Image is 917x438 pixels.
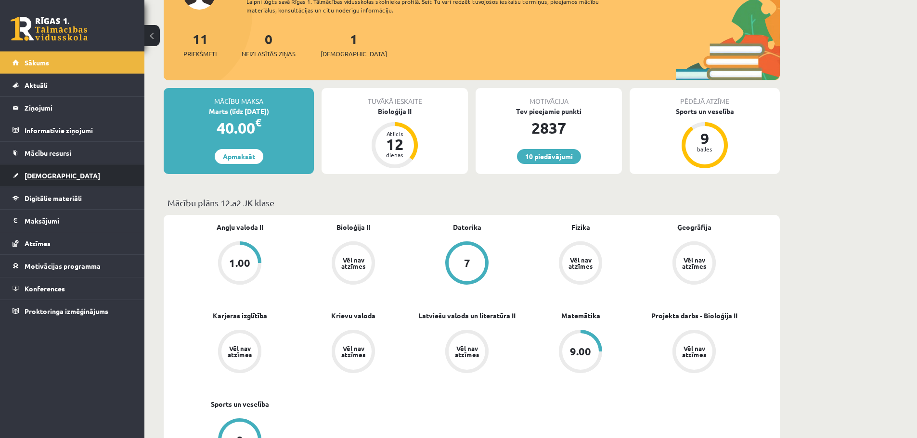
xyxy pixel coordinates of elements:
[164,88,314,106] div: Mācību maksa
[340,257,367,269] div: Vēl nav atzīmes
[183,30,217,59] a: 11Priekšmeti
[517,149,581,164] a: 10 piedāvājumi
[571,222,590,232] a: Fizika
[476,88,622,106] div: Motivācija
[418,311,516,321] a: Latviešu valoda un literatūra II
[164,106,314,116] div: Marts (līdz [DATE])
[453,222,481,232] a: Datorika
[13,142,132,164] a: Mācību resursi
[476,106,622,116] div: Tev pieejamie punkti
[690,131,719,146] div: 9
[681,345,708,358] div: Vēl nav atzīmes
[25,239,51,248] span: Atzīmes
[410,241,524,287] a: 7
[321,49,387,59] span: [DEMOGRAPHIC_DATA]
[681,257,708,269] div: Vēl nav atzīmes
[13,97,132,119] a: Ziņojumi
[25,284,65,293] span: Konferences
[25,194,82,202] span: Digitālie materiāli
[25,58,49,67] span: Sākums
[453,345,480,358] div: Vēl nav atzīmes
[25,97,132,119] legend: Ziņojumi
[25,210,132,232] legend: Maksājumi
[524,241,637,287] a: Vēl nav atzīmes
[13,232,132,254] a: Atzīmes
[340,345,367,358] div: Vēl nav atzīmes
[13,51,132,74] a: Sākums
[380,137,409,152] div: 12
[331,311,375,321] a: Krievu valoda
[13,210,132,232] a: Maksājumi
[25,81,48,89] span: Aktuāli
[25,307,108,315] span: Proktoringa izmēģinājums
[229,258,250,268] div: 1.00
[524,330,637,375] a: 9.00
[336,222,370,232] a: Bioloģija II
[25,119,132,141] legend: Informatīvie ziņojumi
[25,171,100,180] span: [DEMOGRAPHIC_DATA]
[213,311,267,321] a: Karjeras izglītība
[651,311,737,321] a: Projekta darbs - Bioloģija II
[164,116,314,139] div: 40.00
[183,330,297,375] a: Vēl nav atzīmes
[322,88,468,106] div: Tuvākā ieskaite
[25,262,101,270] span: Motivācijas programma
[297,330,410,375] a: Vēl nav atzīmes
[322,106,468,170] a: Bioloģija II Atlicis 12 dienas
[410,330,524,375] a: Vēl nav atzīmes
[380,131,409,137] div: Atlicis
[476,116,622,139] div: 2837
[13,119,132,141] a: Informatīvie ziņojumi
[226,345,253,358] div: Vēl nav atzīmes
[13,255,132,277] a: Motivācijas programma
[637,241,751,287] a: Vēl nav atzīmes
[255,115,261,129] span: €
[13,187,132,209] a: Digitālie materiāli
[183,241,297,287] a: 1.00
[380,152,409,158] div: dienas
[13,164,132,187] a: [DEMOGRAPHIC_DATA]
[567,257,594,269] div: Vēl nav atzīmes
[25,149,71,157] span: Mācību resursi
[242,49,296,59] span: Neizlasītās ziņas
[215,149,263,164] a: Apmaksāt
[630,88,780,106] div: Pēdējā atzīme
[570,346,591,357] div: 9.00
[13,74,132,96] a: Aktuāli
[677,222,711,232] a: Ģeogrāfija
[13,277,132,300] a: Konferences
[630,106,780,116] div: Sports un veselība
[464,258,470,268] div: 7
[13,300,132,322] a: Proktoringa izmēģinājums
[211,399,269,409] a: Sports un veselība
[217,222,263,232] a: Angļu valoda II
[630,106,780,170] a: Sports un veselība 9 balles
[561,311,600,321] a: Matemātika
[11,17,88,41] a: Rīgas 1. Tālmācības vidusskola
[690,146,719,152] div: balles
[321,30,387,59] a: 1[DEMOGRAPHIC_DATA]
[637,330,751,375] a: Vēl nav atzīmes
[183,49,217,59] span: Priekšmeti
[322,106,468,116] div: Bioloģija II
[168,196,776,209] p: Mācību plāns 12.a2 JK klase
[297,241,410,287] a: Vēl nav atzīmes
[242,30,296,59] a: 0Neizlasītās ziņas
